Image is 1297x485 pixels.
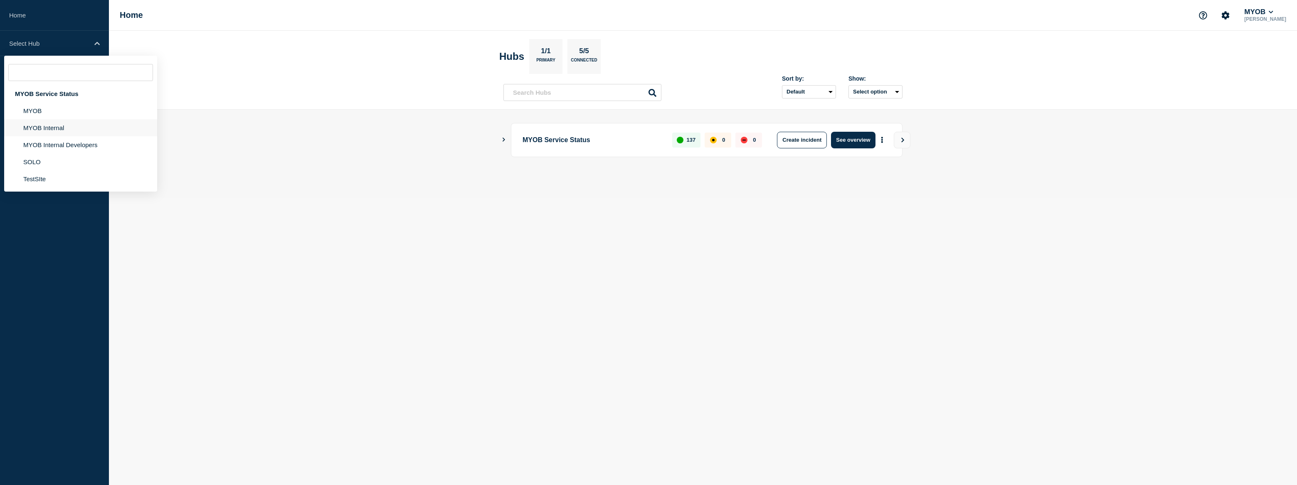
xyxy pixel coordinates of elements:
[536,58,555,66] p: Primary
[1243,16,1288,22] p: [PERSON_NAME]
[831,132,875,148] button: See overview
[4,153,157,170] li: SOLO
[576,47,592,58] p: 5/5
[777,132,827,148] button: Create incident
[523,132,663,148] p: MYOB Service Status
[9,40,89,47] p: Select Hub
[4,119,157,136] li: MYOB Internal
[753,137,756,143] p: 0
[741,137,747,143] div: down
[848,75,902,82] div: Show:
[782,85,836,98] select: Sort by
[710,137,717,143] div: affected
[677,137,683,143] div: up
[4,102,157,119] li: MYOB
[1243,8,1275,16] button: MYOB
[782,75,836,82] div: Sort by:
[848,85,902,98] button: Select option
[503,84,661,101] input: Search Hubs
[499,51,524,62] h2: Hubs
[4,85,157,102] div: MYOB Service Status
[1194,7,1212,24] button: Support
[894,132,910,148] button: View
[120,10,143,20] h1: Home
[4,170,157,187] li: TestSIte
[502,137,506,143] button: Show Connected Hubs
[571,58,597,66] p: Connected
[877,132,888,148] button: More actions
[1217,7,1234,24] button: Account settings
[687,137,696,143] p: 137
[4,136,157,153] li: MYOB Internal Developers
[722,137,725,143] p: 0
[538,47,554,58] p: 1/1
